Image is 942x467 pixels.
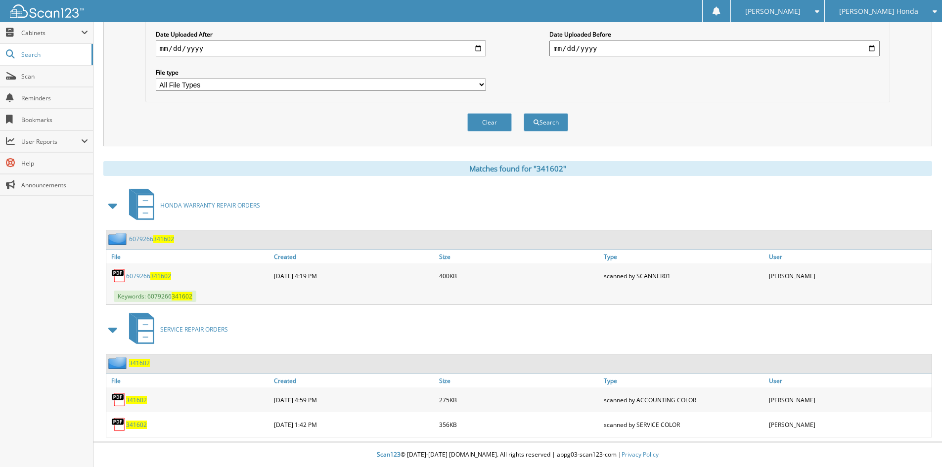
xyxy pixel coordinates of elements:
[21,94,88,102] span: Reminders
[271,266,437,286] div: [DATE] 4:19 PM
[156,41,486,56] input: start
[160,201,260,210] span: HONDA WARRANTY REPAIR ORDERS
[123,310,228,349] a: SERVICE REPAIR ORDERS
[21,72,88,81] span: Scan
[106,250,271,263] a: File
[271,374,437,387] a: Created
[766,390,932,410] div: [PERSON_NAME]
[111,392,126,407] img: PDF.png
[21,50,87,59] span: Search
[437,390,602,410] div: 275KB
[21,29,81,37] span: Cabinets
[437,374,602,387] a: Size
[156,68,486,77] label: File type
[129,235,174,243] a: 6079266341602
[126,272,171,280] a: 6079266341602
[524,113,568,131] button: Search
[126,421,147,429] a: 341602
[467,113,512,131] button: Clear
[21,137,81,146] span: User Reports
[156,30,486,39] label: Date Uploaded After
[745,8,801,14] span: [PERSON_NAME]
[160,325,228,334] span: SERVICE REPAIR ORDERS
[21,159,88,168] span: Help
[766,415,932,434] div: [PERSON_NAME]
[601,374,766,387] a: Type
[129,359,150,367] a: 341602
[153,235,174,243] span: 341602
[21,181,88,189] span: Announcements
[766,374,932,387] a: User
[123,186,260,225] a: HONDA WARRANTY REPAIR ORDERS
[114,291,196,302] span: Keywords: 6079266
[601,415,766,434] div: scanned by SERVICE COLOR
[766,266,932,286] div: [PERSON_NAME]
[108,357,129,369] img: folder2.png
[111,417,126,432] img: PDF.png
[103,161,932,176] div: Matches found for "341602"
[271,250,437,263] a: Created
[437,266,602,286] div: 400KB
[21,116,88,124] span: Bookmarks
[150,272,171,280] span: 341602
[10,4,84,18] img: scan123-logo-white.svg
[271,390,437,410] div: [DATE] 4:59 PM
[549,41,880,56] input: end
[839,8,918,14] span: [PERSON_NAME] Honda
[111,268,126,283] img: PDF.png
[437,250,602,263] a: Size
[108,233,129,245] img: folder2.png
[377,450,401,459] span: Scan123
[271,415,437,434] div: [DATE] 1:42 PM
[766,250,932,263] a: User
[549,30,880,39] label: Date Uploaded Before
[601,390,766,410] div: scanned by ACCOUNTING COLOR
[93,443,942,467] div: © [DATE]-[DATE] [DOMAIN_NAME]. All rights reserved | appg03-scan123-com |
[126,396,147,404] a: 341602
[893,420,942,467] iframe: Chat Widget
[106,374,271,387] a: File
[622,450,659,459] a: Privacy Policy
[601,266,766,286] div: scanned by SCANNER01
[601,250,766,263] a: Type
[172,292,192,300] span: 341602
[437,415,602,434] div: 356KB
